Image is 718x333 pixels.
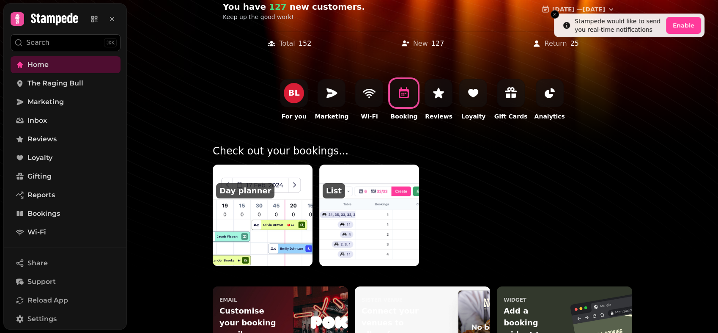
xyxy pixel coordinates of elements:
[534,1,622,18] button: [DATE] —[DATE]
[11,34,121,51] button: Search⌘K
[534,112,565,121] p: Analytics
[494,112,527,121] p: Gift Cards
[223,1,385,13] h2: You have new customer s .
[11,292,121,309] button: Reload App
[11,112,121,129] a: Inbox
[27,78,83,88] span: The Raging Bull
[551,10,559,19] button: Close toast
[575,17,663,34] div: Stampede would like to send you real-time notifications
[288,89,300,97] div: B L
[27,97,64,107] span: Marketing
[323,183,345,198] p: List
[213,144,632,165] p: Check out your bookings...
[213,165,312,266] a: Day planner
[11,273,121,290] button: Support
[27,227,46,237] span: Wi-Fi
[11,94,121,110] a: Marketing
[27,116,47,126] span: Inbox
[223,13,439,21] p: Keep up the good work!
[11,255,121,272] button: Share
[319,165,419,266] img: aHR0cHM6Ly9zMy5ldS13ZXN0LTEuYW1hem9uYXdzLmNvbS9hc3NldHMuYmxhY2tieC5pby9wcm9kdWN0L2hvbWUvaW5mb3JtY...
[282,112,307,121] p: For you
[315,112,348,121] p: Marketing
[266,2,287,12] span: 127
[362,297,403,303] p: sister venue
[27,209,60,219] span: Bookings
[390,112,417,121] p: Booking
[11,149,121,166] a: Loyalty
[11,75,121,92] a: The Raging Bull
[11,131,121,148] a: Reviews
[461,112,486,121] p: Loyalty
[319,165,419,266] a: List
[27,277,56,287] span: Support
[216,183,274,198] p: Day planner
[11,205,121,222] a: Bookings
[27,134,57,144] span: Reviews
[11,187,121,204] a: Reports
[27,171,52,182] span: Gifting
[504,297,526,303] p: widget
[27,295,68,305] span: Reload App
[27,190,55,200] span: Reports
[11,311,121,327] a: Settings
[11,168,121,185] a: Gifting
[27,258,48,268] span: Share
[666,17,701,34] button: Enable
[208,160,318,271] img: aHR0cHM6Ly9zMy5ldS13ZXN0LTEuYW1hem9uYXdzLmNvbS9hc3NldHMuYmxhY2tieC5pby9wcm9kdWN0L2hvbWUvaW5mb3JtY...
[361,112,378,121] p: Wi-Fi
[219,297,237,303] p: email
[11,224,121,241] a: Wi-Fi
[104,38,117,47] div: ⌘K
[425,112,452,121] p: Reviews
[27,60,49,70] span: Home
[27,153,52,163] span: Loyalty
[552,6,605,12] span: [DATE] — [DATE]
[26,38,49,48] p: Search
[11,56,121,73] a: Home
[27,314,57,324] span: Settings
